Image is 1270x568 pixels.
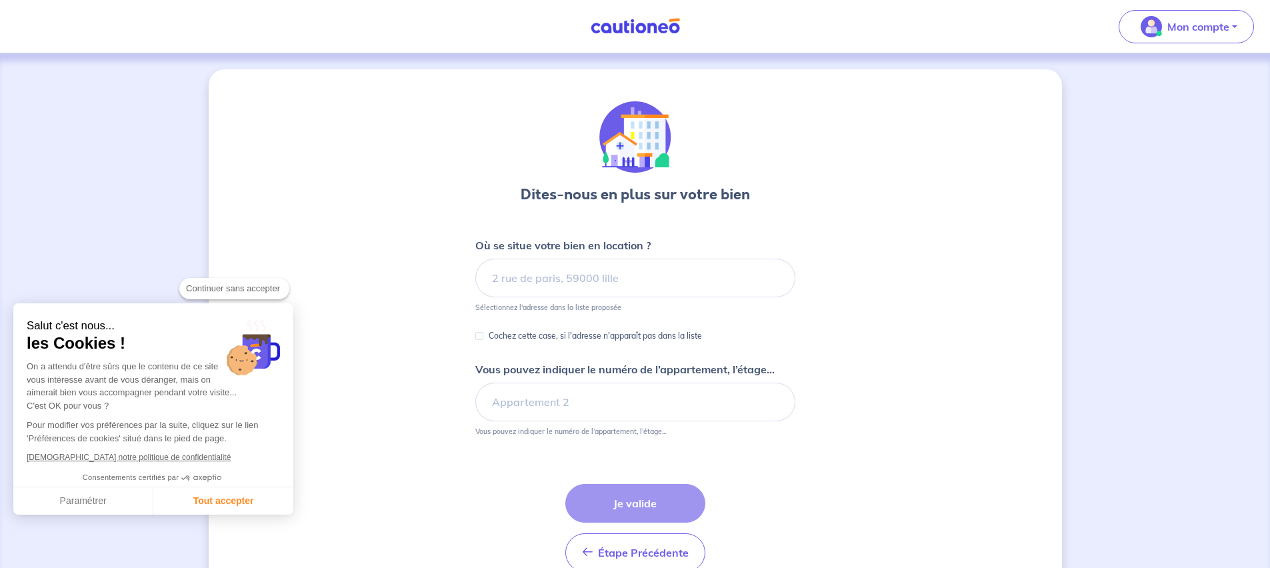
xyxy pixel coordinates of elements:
p: Vous pouvez indiquer le numéro de l’appartement, l’étage... [475,361,775,377]
a: [DEMOGRAPHIC_DATA] notre politique de confidentialité [27,453,231,462]
span: Continuer sans accepter [186,282,283,295]
button: Tout accepter [153,487,293,515]
p: Pour modifier vos préférences par la suite, cliquez sur le lien 'Préférences de cookies' situé da... [27,419,280,445]
p: Où se situe votre bien en location ? [475,237,651,253]
button: Paramétrer [13,487,153,515]
input: Appartement 2 [475,383,795,421]
img: illu_account_valid_menu.svg [1141,16,1162,37]
div: On a attendu d'être sûrs que le contenu de ce site vous intéresse avant de vous déranger, mais on... [27,360,280,412]
p: Vous pouvez indiquer le numéro de l’appartement, l’étage... [475,427,666,436]
button: Consentements certifiés par [76,469,231,487]
svg: Axeptio [181,458,221,498]
button: illu_account_valid_menu.svgMon compte [1119,10,1254,43]
span: les Cookies ! [27,333,280,353]
img: Cautioneo [585,18,685,35]
span: Étape Précédente [598,546,689,559]
p: Sélectionnez l'adresse dans la liste proposée [475,303,621,312]
button: Continuer sans accepter [179,278,289,299]
img: illu_houses.svg [599,101,671,173]
p: Mon compte [1167,19,1229,35]
h3: Dites-nous en plus sur votre bien [521,184,750,205]
small: Salut c'est nous... [27,319,280,333]
span: Consentements certifiés par [83,474,179,481]
input: 2 rue de paris, 59000 lille [475,259,795,297]
p: Cochez cette case, si l'adresse n'apparaît pas dans la liste [489,328,702,344]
